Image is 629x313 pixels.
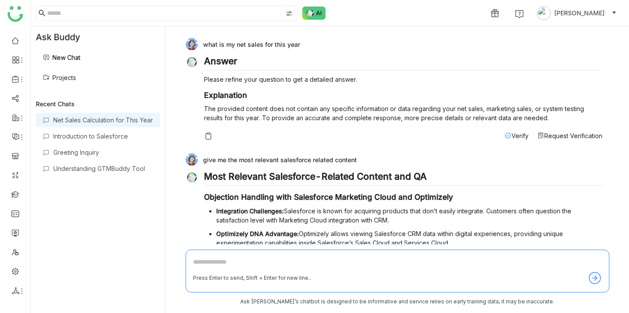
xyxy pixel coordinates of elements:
[535,6,619,20] button: [PERSON_NAME]
[7,6,23,22] img: logo
[204,90,602,100] h3: Explanation
[186,38,602,50] div: what is my net sales for this year
[554,8,605,18] span: [PERSON_NAME]
[515,10,524,18] img: help.svg
[216,206,602,225] p: Salesforce is known for acquiring products that don’t easily integrate. Customers often question ...
[186,153,602,166] div: give me the most relevant salesforce related content
[544,132,602,139] span: Request Verification
[216,229,602,247] p: Optimizely allows viewing Salesforce CRM data within digital experiences, providing unique experi...
[186,298,609,306] div: Ask [PERSON_NAME]’s chatbot is designed to be informative and service relies on early training da...
[53,149,153,156] div: Greeting Inquiry
[31,27,165,48] div: Ask Buddy
[302,7,326,20] img: ask-buddy-normal.svg
[537,6,551,20] img: avatar
[36,100,160,108] div: Recent Chats
[286,10,293,17] img: search-type.svg
[204,132,213,140] img: copy-askbuddy.svg
[204,56,602,70] h2: Answer
[511,132,529,139] span: Verify
[53,165,153,172] div: Understanding GTMBuddy Tool
[216,230,299,237] strong: Optimizely DNA Advantage:
[193,274,311,282] div: Press Enter to send, Shift + Enter for new line..
[53,132,153,140] div: Introduction to Salesforce
[204,192,602,202] h3: Objection Handling with Salesforce Marketing Cloud and Optimizely
[43,54,80,61] a: New Chat
[53,116,153,124] div: Net Sales Calculation for This Year
[204,75,602,84] p: Please refine your question to get a detailed answer.
[204,104,602,122] p: The provided content does not contain any specific information or data regarding your net sales, ...
[204,171,602,186] h2: Most Relevant Salesforce-Related Content and QA
[43,74,76,81] a: Projects
[216,207,284,215] strong: Integration Challenges:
